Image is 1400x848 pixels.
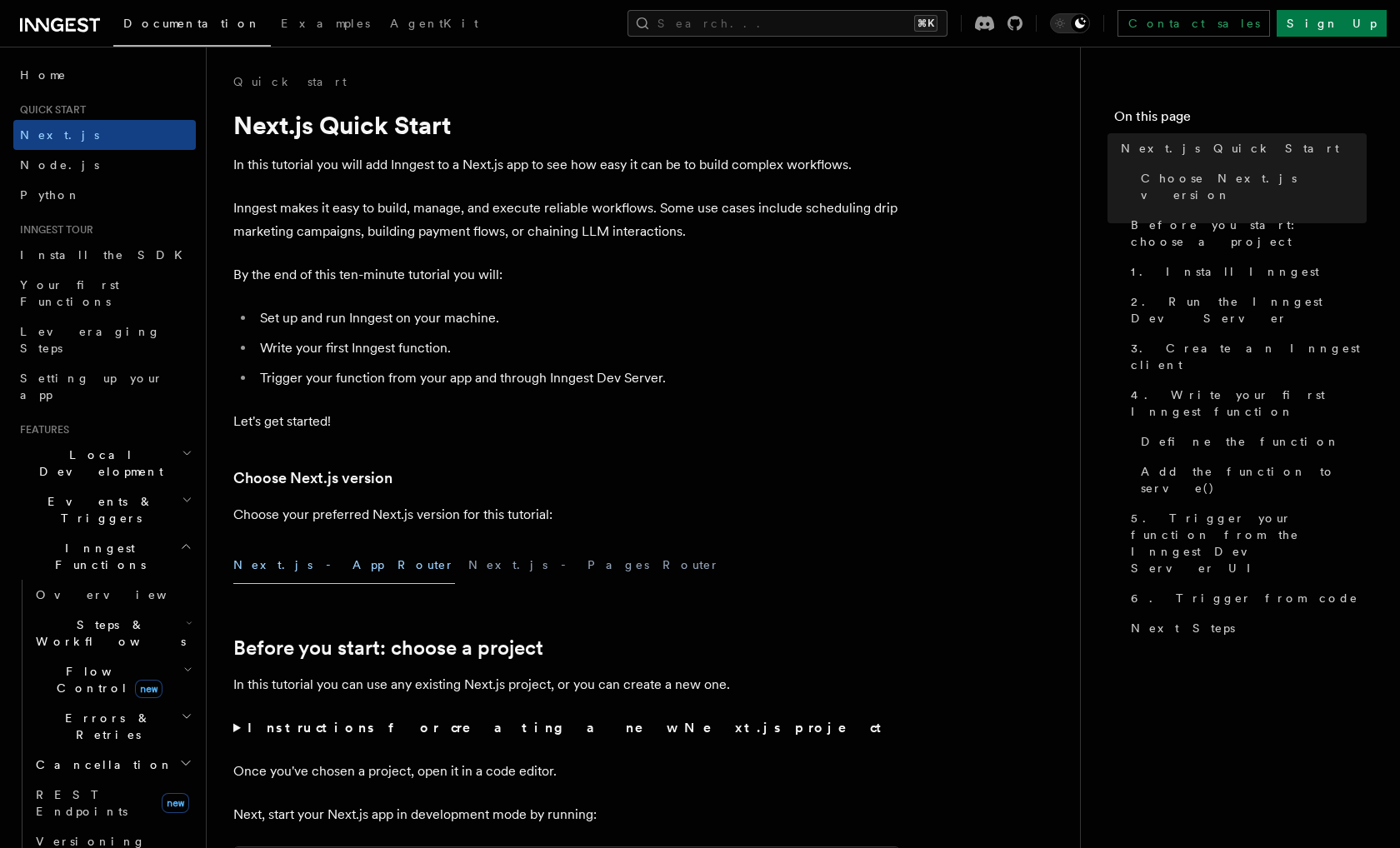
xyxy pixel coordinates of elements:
a: 3. Create an Inngest client [1124,333,1367,380]
a: Define the function [1134,426,1367,456]
a: Next.js Quick Start [1114,133,1367,163]
span: 4. Write your first Inngest function [1131,387,1367,420]
span: Features [13,423,69,436]
a: 2. Run the Inngest Dev Server [1124,287,1367,333]
span: Inngest tour [13,223,93,237]
button: Search...⌘K [627,10,947,37]
a: Choose Next.js version [1134,163,1367,210]
span: AgentKit [390,17,478,30]
a: 5. Trigger your function from the Inngest Dev Server UI [1124,503,1367,583]
strong: Instructions for creating a new Next.js project [247,720,888,736]
p: Let's get started! [233,410,900,433]
li: Trigger your function from your app and through Inngest Dev Server. [255,367,900,390]
button: Events & Triggers [13,486,196,533]
span: Add the function to serve() [1141,463,1367,496]
span: Setting up your app [20,372,163,402]
p: By the end of this ten-minute tutorial you will: [233,263,900,287]
a: Python [13,180,196,210]
span: Install the SDK [20,248,192,262]
p: Next, start your Next.js app in development mode by running: [233,803,900,826]
kbd: ⌘K [914,15,937,32]
span: Python [20,188,81,202]
span: Examples [281,17,370,30]
span: Next.js [20,128,99,142]
span: REST Endpoints [36,788,127,818]
span: Documentation [123,17,261,30]
span: 5. Trigger your function from the Inngest Dev Server UI [1131,510,1367,576]
a: Add the function to serve() [1134,456,1367,503]
button: Local Development [13,440,196,486]
p: Inngest makes it easy to build, manage, and execute reliable workflows. Some use cases include sc... [233,197,900,243]
span: Leveraging Steps [20,325,161,355]
p: Once you've chosen a project, open it in a code editor. [233,760,900,783]
button: Next.js - App Router [233,546,455,584]
span: Before you start: choose a project [1131,217,1367,250]
span: Errors & Retries [29,710,181,743]
span: Overview [36,588,207,601]
a: AgentKit [380,5,488,45]
span: Events & Triggers [13,493,182,526]
summary: Instructions for creating a new Next.js project [233,716,900,740]
a: Documentation [113,5,271,47]
span: Node.js [20,158,99,172]
a: Examples [271,5,380,45]
span: 6. Trigger from code [1131,590,1358,606]
span: Inngest Functions [13,540,180,573]
a: Next.js [13,120,196,150]
a: Setting up your app [13,363,196,410]
a: Before you start: choose a project [1124,210,1367,257]
span: Steps & Workflows [29,616,186,650]
a: Next Steps [1124,613,1367,643]
button: Errors & Retries [29,703,196,750]
span: Next.js Quick Start [1121,140,1339,157]
span: Next Steps [1131,620,1235,636]
span: Quick start [13,103,86,117]
span: Home [20,67,67,83]
li: Write your first Inngest function. [255,337,900,360]
span: 2. Run the Inngest Dev Server [1131,293,1367,327]
a: Overview [29,580,196,610]
button: Toggle dark mode [1050,13,1090,33]
a: Choose Next.js version [233,466,392,490]
a: 6. Trigger from code [1124,583,1367,613]
a: Quick start [233,73,347,90]
button: Next.js - Pages Router [468,546,720,584]
a: Before you start: choose a project [233,636,543,660]
button: Flow Controlnew [29,656,196,703]
span: 3. Create an Inngest client [1131,340,1367,373]
span: Flow Control [29,663,183,696]
button: Steps & Workflows [29,610,196,656]
a: Leveraging Steps [13,317,196,363]
a: Install the SDK [13,240,196,270]
span: Cancellation [29,756,173,773]
span: Define the function [1141,433,1340,450]
span: Local Development [13,446,182,480]
button: Inngest Functions [13,533,196,580]
a: Contact sales [1117,10,1270,37]
h1: Next.js Quick Start [233,110,900,140]
span: Versioning [36,835,146,848]
span: new [162,793,189,813]
span: Choose Next.js version [1141,170,1367,203]
p: Choose your preferred Next.js version for this tutorial: [233,503,900,526]
a: Node.js [13,150,196,180]
h4: On this page [1114,107,1367,133]
li: Set up and run Inngest on your machine. [255,307,900,330]
span: new [135,680,162,698]
a: Your first Functions [13,270,196,317]
button: Cancellation [29,750,196,780]
span: Your first Functions [20,278,119,308]
p: In this tutorial you will add Inngest to a Next.js app to see how easy it can be to build complex... [233,153,900,177]
p: In this tutorial you can use any existing Next.js project, or you can create a new one. [233,673,900,696]
a: 1. Install Inngest [1124,257,1367,287]
a: REST Endpointsnew [29,780,196,826]
span: 1. Install Inngest [1131,263,1319,280]
a: 4. Write your first Inngest function [1124,380,1367,426]
a: Home [13,60,196,90]
a: Sign Up [1277,10,1387,37]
